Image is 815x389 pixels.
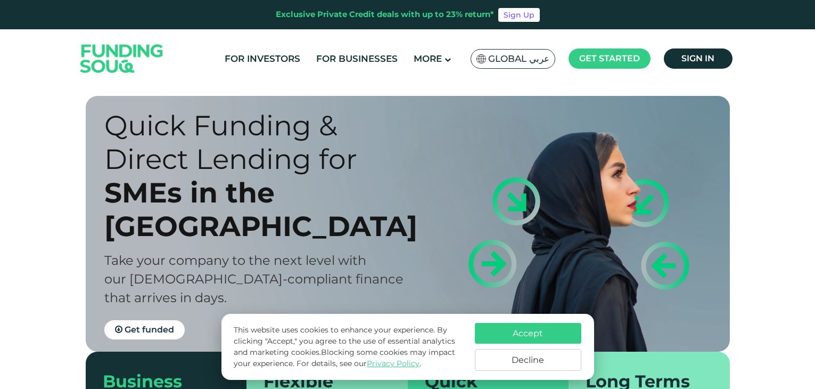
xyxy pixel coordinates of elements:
[125,325,174,335] span: Get funded
[414,53,442,64] span: More
[498,8,540,22] a: Sign Up
[104,320,185,339] a: Get funded
[104,253,404,305] span: Take your company to the next level with our [DEMOGRAPHIC_DATA]-compliant finance that arrives in...
[488,53,549,65] span: Global عربي
[297,359,421,368] span: For details, see our .
[70,32,174,86] img: Logo
[475,349,581,371] button: Decline
[222,50,303,68] a: For Investors
[314,50,400,68] a: For Businesses
[234,347,455,368] span: Blocking some cookies may impact your experience.
[276,9,494,21] div: Exclusive Private Credit deals with up to 23% return*
[234,325,464,369] p: This website uses cookies to enhance your experience. By clicking "Accept," you agree to the use ...
[476,54,486,63] img: SA Flag
[367,359,419,368] a: Privacy Policy
[579,53,640,63] span: Get started
[104,109,426,176] div: Quick Funding & Direct Lending for
[475,323,581,344] button: Accept
[104,176,426,243] div: SMEs in the [GEOGRAPHIC_DATA]
[681,53,714,63] span: Sign in
[664,48,732,69] a: Sign in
